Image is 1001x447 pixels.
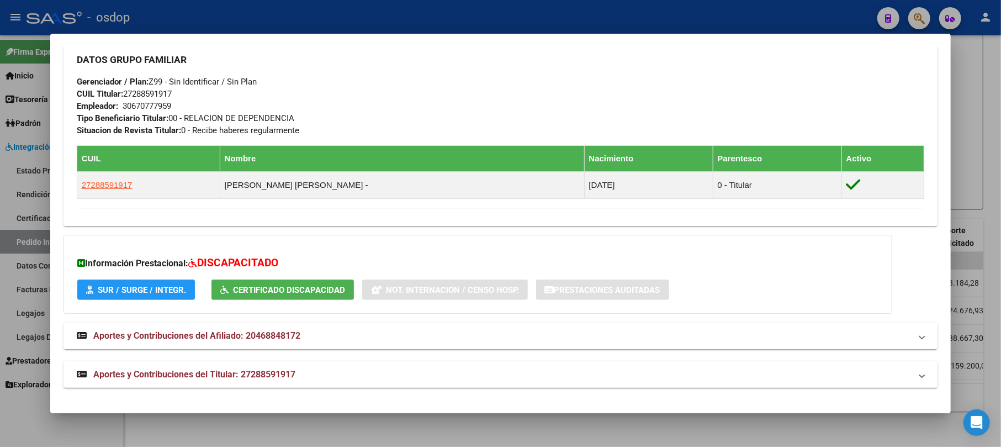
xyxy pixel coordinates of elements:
th: Activo [841,146,924,172]
h3: Información Prestacional: [77,255,878,271]
strong: Situacion de Revista Titular: [77,125,181,135]
h3: DATOS GRUPO FAMILIAR [77,54,925,66]
th: Nombre [220,146,584,172]
th: CUIL [77,146,220,172]
th: Parentesco [713,146,841,172]
mat-expansion-panel-header: Aportes y Contribuciones del Titular: 27288591917 [63,361,938,388]
span: DISCAPACITADO [197,256,278,269]
span: Certificado Discapacidad [233,285,345,295]
strong: CUIL Titular: [77,89,123,99]
mat-expansion-panel-header: Aportes y Contribuciones del Afiliado: 20468848172 [63,323,938,349]
button: Prestaciones Auditadas [536,280,669,300]
span: 27288591917 [82,180,133,190]
strong: Gerenciador / Plan: [77,77,149,87]
strong: Tipo Beneficiario Titular: [77,113,168,123]
div: 30670777959 [123,100,171,112]
button: Not. Internacion / Censo Hosp. [362,280,528,300]
span: Prestaciones Auditadas [554,285,660,295]
span: Not. Internacion / Censo Hosp. [386,285,519,295]
span: 27288591917 [77,89,172,99]
td: [DATE] [584,172,713,199]
strong: Empleador: [77,101,118,111]
button: Certificado Discapacidad [211,280,354,300]
td: [PERSON_NAME] [PERSON_NAME] - [220,172,584,199]
span: 00 - RELACION DE DEPENDENCIA [77,113,294,123]
span: SUR / SURGE / INTEGR. [98,285,186,295]
span: Z99 - Sin Identificar / Sin Plan [77,77,257,87]
th: Nacimiento [584,146,713,172]
td: 0 - Titular [713,172,841,199]
div: Open Intercom Messenger [963,409,990,436]
span: Aportes y Contribuciones del Afiliado: 20468848172 [93,330,300,341]
span: 0 - Recibe haberes regularmente [77,125,299,135]
span: Aportes y Contribuciones del Titular: 27288591917 [93,369,295,380]
button: SUR / SURGE / INTEGR. [77,280,195,300]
